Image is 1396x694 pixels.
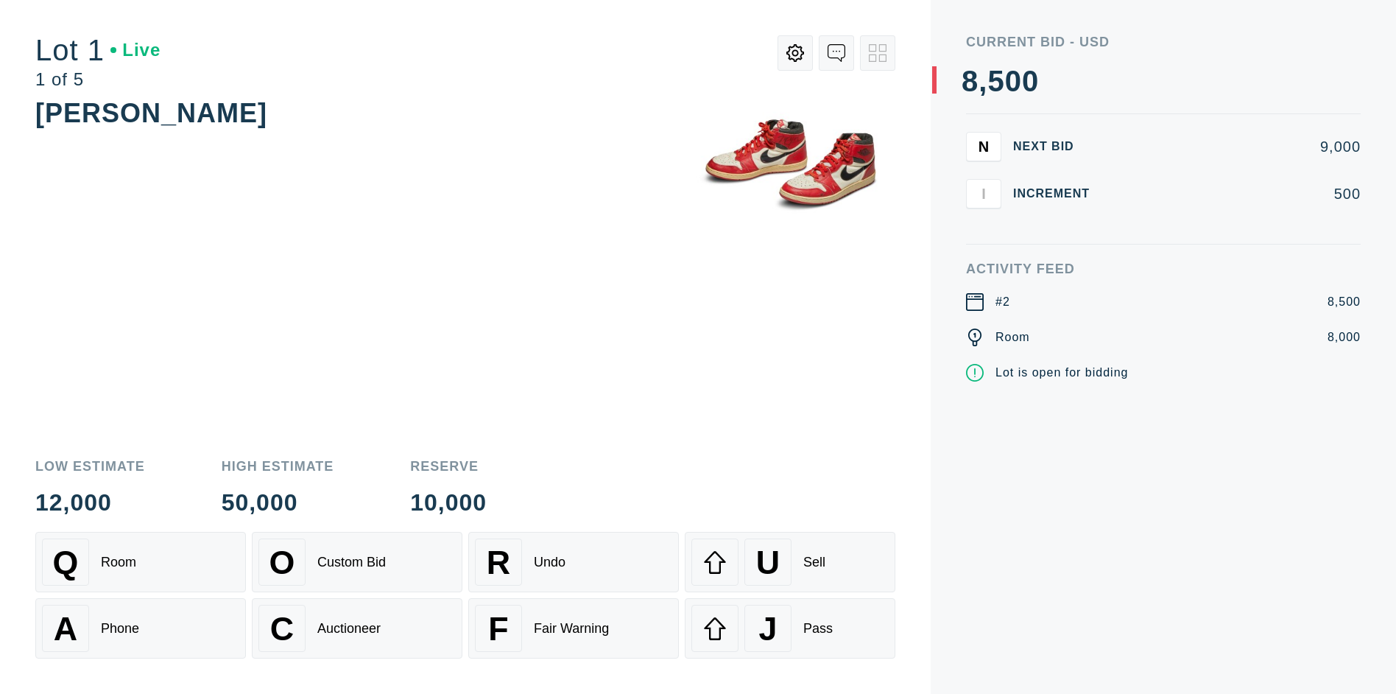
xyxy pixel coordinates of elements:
div: Fair Warning [534,621,609,637]
div: Activity Feed [966,262,1361,276]
button: QRoom [35,532,246,592]
div: , [979,66,987,361]
div: Room [101,555,136,570]
div: Lot is open for bidding [995,364,1128,382]
span: I [981,185,986,202]
button: JPass [685,598,895,659]
div: 12,000 [35,491,145,514]
div: Custom Bid [317,555,386,570]
span: C [270,610,294,648]
div: 500 [1113,186,1361,201]
span: A [54,610,77,648]
div: Reserve [410,460,487,473]
div: 0 [1022,66,1039,96]
div: [PERSON_NAME] [35,98,267,128]
span: U [756,544,780,581]
div: 9,000 [1113,139,1361,154]
div: 8,500 [1328,293,1361,311]
button: CAuctioneer [252,598,462,659]
div: Live [110,41,161,59]
div: Sell [803,555,825,570]
div: Pass [803,621,833,637]
button: OCustom Bid [252,532,462,592]
span: F [488,610,508,648]
div: 5 [987,66,1004,96]
div: Lot 1 [35,35,161,65]
div: 50,000 [222,491,334,514]
span: J [758,610,777,648]
div: 8,000 [1328,329,1361,346]
div: Auctioneer [317,621,381,637]
button: FFair Warning [468,598,679,659]
div: Undo [534,555,565,570]
div: Next Bid [1013,141,1101,153]
div: High Estimate [222,460,334,473]
span: N [979,138,989,155]
div: 8 [962,66,979,96]
div: 10,000 [410,491,487,514]
button: USell [685,532,895,592]
button: I [966,179,1001,208]
button: RUndo [468,532,679,592]
div: Phone [101,621,139,637]
span: O [269,544,295,581]
div: #2 [995,293,1010,311]
span: Q [53,544,79,581]
button: APhone [35,598,246,659]
div: Increment [1013,188,1101,200]
span: R [487,544,510,581]
div: Current Bid - USD [966,35,1361,49]
div: 0 [1005,66,1022,96]
div: Room [995,329,1030,346]
div: Low Estimate [35,460,145,473]
div: 1 of 5 [35,71,161,88]
button: N [966,132,1001,161]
